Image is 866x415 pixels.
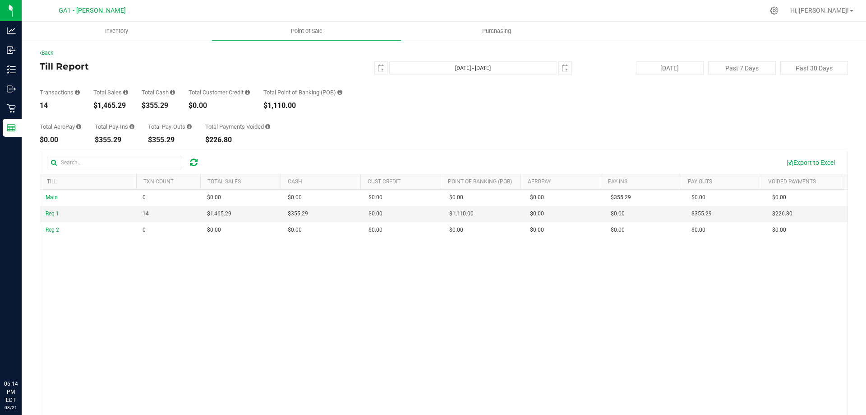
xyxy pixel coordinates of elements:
[76,124,81,130] i: Sum of all successful AeroPay payment transaction amounts for all purchases in the date range. Ex...
[46,227,59,233] span: Reg 2
[148,124,192,130] div: Total Pay-Outs
[46,210,59,217] span: Reg 1
[401,22,591,41] a: Purchasing
[636,61,704,75] button: [DATE]
[143,210,149,218] span: 14
[40,61,309,71] h4: Till Report
[46,194,58,201] span: Main
[47,156,182,169] input: Search...
[205,136,270,144] div: $226.80
[7,65,16,74] inline-svg: Inventory
[530,226,544,234] span: $0.00
[205,124,270,130] div: Total Payments Voided
[207,193,221,202] span: $0.00
[530,210,544,218] span: $0.00
[47,178,57,185] a: Till
[148,136,192,144] div: $355.29
[40,136,81,144] div: $0.00
[143,193,146,202] span: 0
[530,193,544,202] span: $0.00
[769,6,780,15] div: Manage settings
[470,27,523,35] span: Purchasing
[790,7,849,14] span: Hi, [PERSON_NAME]!
[265,124,270,130] i: Sum of all voided payment transaction amounts (excluding tips and transaction fees) within the da...
[279,27,335,35] span: Point of Sale
[27,341,37,352] iframe: Resource center unread badge
[449,193,463,202] span: $0.00
[245,89,250,95] i: Sum of all successful, non-voided payment transaction amounts using account credit as the payment...
[772,226,786,234] span: $0.00
[93,27,140,35] span: Inventory
[263,102,342,109] div: $1,110.00
[369,226,382,234] span: $0.00
[780,155,841,170] button: Export to Excel
[780,61,848,75] button: Past 30 Days
[369,193,382,202] span: $0.00
[207,226,221,234] span: $0.00
[337,89,342,95] i: Sum of the successful, non-voided point-of-banking payment transaction amounts, both via payment ...
[142,102,175,109] div: $355.29
[772,193,786,202] span: $0.00
[40,89,80,95] div: Transactions
[611,193,631,202] span: $355.29
[449,226,463,234] span: $0.00
[368,178,401,185] a: Cust Credit
[772,210,792,218] span: $226.80
[9,343,36,370] iframe: Resource center
[123,89,128,95] i: Sum of all successful, non-voided payment transaction amounts (excluding tips and transaction fee...
[4,404,18,411] p: 08/21
[7,104,16,113] inline-svg: Retail
[691,226,705,234] span: $0.00
[375,62,387,75] span: select
[207,178,241,185] a: Total Sales
[449,210,474,218] span: $1,110.00
[22,22,212,41] a: Inventory
[93,89,128,95] div: Total Sales
[448,178,512,185] a: Point of Banking (POB)
[207,210,231,218] span: $1,465.29
[263,89,342,95] div: Total Point of Banking (POB)
[95,124,134,130] div: Total Pay-Ins
[559,62,571,75] span: select
[611,226,625,234] span: $0.00
[608,178,627,185] a: Pay Ins
[688,178,712,185] a: Pay Outs
[143,226,146,234] span: 0
[691,193,705,202] span: $0.00
[170,89,175,95] i: Sum of all successful, non-voided cash payment transaction amounts (excluding tips and transactio...
[129,124,134,130] i: Sum of all cash pay-ins added to tills within the date range.
[143,178,174,185] a: TXN Count
[95,136,134,144] div: $355.29
[528,178,551,185] a: AeroPay
[59,7,126,14] span: GA1 - [PERSON_NAME]
[93,102,128,109] div: $1,465.29
[369,210,382,218] span: $0.00
[189,89,250,95] div: Total Customer Credit
[187,124,192,130] i: Sum of all cash pay-outs removed from tills within the date range.
[768,178,816,185] a: Voided Payments
[40,124,81,130] div: Total AeroPay
[75,89,80,95] i: Count of all successful payment transactions, possibly including voids, refunds, and cash-back fr...
[142,89,175,95] div: Total Cash
[40,102,80,109] div: 14
[288,210,308,218] span: $355.29
[7,84,16,93] inline-svg: Outbound
[611,210,625,218] span: $0.00
[4,380,18,404] p: 06:14 PM EDT
[212,22,401,41] a: Point of Sale
[7,46,16,55] inline-svg: Inbound
[288,178,302,185] a: Cash
[288,226,302,234] span: $0.00
[288,193,302,202] span: $0.00
[189,102,250,109] div: $0.00
[40,50,53,56] a: Back
[7,123,16,132] inline-svg: Reports
[708,61,776,75] button: Past 7 Days
[7,26,16,35] inline-svg: Analytics
[691,210,712,218] span: $355.29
